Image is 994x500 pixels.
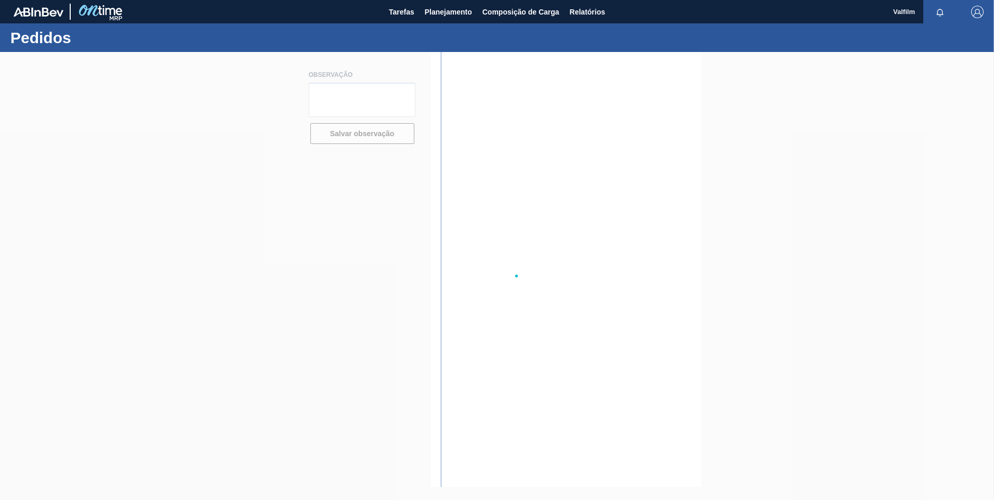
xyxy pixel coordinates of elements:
[425,6,472,18] span: Planejamento
[923,5,957,19] button: Notificações
[389,6,414,18] span: Tarefas
[482,6,559,18] span: Composição de Carga
[971,6,984,18] img: Logout
[10,32,195,44] h1: Pedidos
[570,6,605,18] span: Relatórios
[14,7,63,17] img: TNhmsLtSVTkK8tSr43FrP2fwEKptu5GPRR3wAAAABJRU5ErkJggg==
